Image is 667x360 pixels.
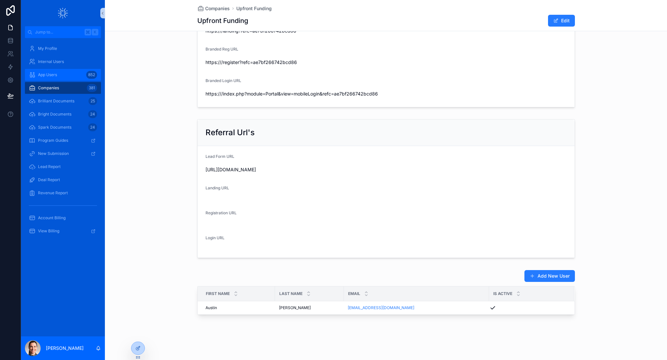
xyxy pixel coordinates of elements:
[38,164,61,169] span: Lead Report
[38,112,71,117] span: Bright Documents
[88,123,97,131] div: 24
[279,291,303,296] span: Last name
[206,154,234,159] span: Lead Form URL
[88,97,97,105] div: 25
[25,161,101,173] a: Lead Report
[236,5,272,12] a: Upfront Funding
[197,5,230,12] a: Companies
[38,85,59,91] span: Companies
[25,174,101,186] a: Deal Report
[206,185,229,190] span: Landing URL
[38,138,68,143] span: Program Guides
[38,72,57,77] span: App Users
[205,5,230,12] span: Companies
[88,110,97,118] div: 24
[206,166,567,173] span: [URL][DOMAIN_NAME]
[25,26,101,38] button: Jump to...K
[25,135,101,146] a: Program Guides
[25,148,101,159] a: New Submission
[206,59,567,66] span: https:///register?refc=ae7bf266742bcd86
[35,30,82,35] span: Jump to...
[25,69,101,81] a: App Users852
[197,16,248,25] h1: Upfront Funding
[25,43,101,54] a: My Profile
[21,38,105,245] div: scrollable content
[25,187,101,199] a: Revenue Report
[524,270,575,282] button: Add New User
[206,47,238,52] span: Branded Reg URL
[279,305,311,310] span: [PERSON_NAME]
[206,78,241,83] span: Branded Login URL
[25,108,101,120] a: Bright Documents24
[348,305,414,310] a: [EMAIL_ADDRESS][DOMAIN_NAME]
[86,71,97,79] div: 852
[348,291,360,296] span: Email
[38,215,66,221] span: Account Billing
[206,235,225,240] span: Login URL
[206,305,217,310] span: Austin
[25,56,101,68] a: Internal Users
[348,305,485,310] a: [EMAIL_ADDRESS][DOMAIN_NAME]
[87,84,97,92] div: 381
[206,210,237,215] span: Registration URL
[206,291,230,296] span: First name
[25,121,101,133] a: Spark Documents24
[38,98,74,104] span: Brilliant Documents
[38,151,69,156] span: New Submission
[548,15,575,27] button: Edit
[92,30,98,35] span: K
[25,95,101,107] a: Brilliant Documents25
[38,228,59,234] span: View Billing
[493,291,512,296] span: Is active
[38,59,64,64] span: Internal Users
[38,125,71,130] span: Spark Documents
[25,82,101,94] a: Companies381
[279,305,340,310] a: [PERSON_NAME]
[58,8,68,18] img: App logo
[25,225,101,237] a: View Billing
[46,345,84,351] p: [PERSON_NAME]
[25,212,101,224] a: Account Billing
[38,177,60,182] span: Deal Report
[38,46,57,51] span: My Profile
[206,127,255,138] h2: Referral Url's
[38,190,68,196] span: Revenue Report
[206,305,271,310] a: Austin
[206,91,567,97] span: https:///index.php?module=Portal&view=mobileLogin&refc=ae7bf266742bcd86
